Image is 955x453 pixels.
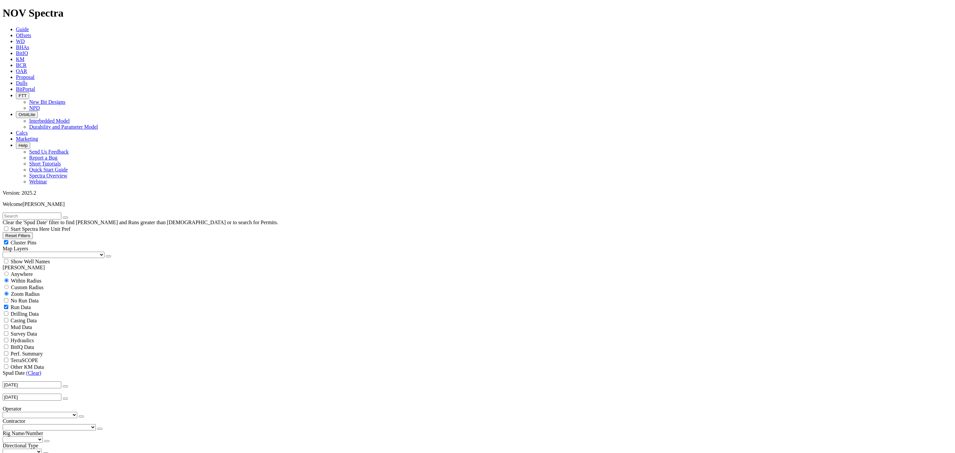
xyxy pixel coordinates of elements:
[3,394,61,401] input: Before
[16,111,38,118] button: OrbitLite
[11,304,31,310] span: Run Data
[11,259,50,264] span: Show Well Names
[11,278,41,284] span: Within Radius
[3,7,952,19] h1: NOV Spectra
[4,227,8,231] input: Start Spectra Here
[3,430,43,436] span: Rig Name/Number
[19,112,35,117] span: OrbitLite
[11,364,44,370] span: Other KM Data
[29,99,65,105] a: New Bit Designs
[16,80,28,86] a: Dulls
[11,338,34,343] span: Hydraulics
[3,443,38,448] span: Directional Type
[11,357,38,363] span: TerraSCOPE
[16,92,29,99] button: FTT
[3,201,952,207] p: Welcome
[11,240,36,245] span: Cluster Pins
[16,62,27,68] a: BCR
[3,265,952,271] div: [PERSON_NAME]
[29,155,57,161] a: Report a Bug
[3,337,952,344] filter-controls-checkbox: Hydraulics Analysis
[16,38,25,44] a: WD
[3,190,952,196] div: Version: 2025.2
[3,246,28,251] span: Map Layers
[3,406,22,412] span: Operator
[3,213,61,220] input: Search
[29,167,68,172] a: Quick Start Guide
[11,351,43,356] span: Perf. Summary
[29,173,67,178] a: Spectra Overview
[3,381,61,388] input: After
[11,331,37,337] span: Survey Data
[3,220,278,225] span: Clear the 'Spud Date' filter to find [PERSON_NAME] and Runs greater than [DEMOGRAPHIC_DATA] or to...
[11,311,39,317] span: Drilling Data
[23,201,65,207] span: [PERSON_NAME]
[11,226,49,232] span: Start Spectra Here
[3,350,952,357] filter-controls-checkbox: Performance Summary
[26,370,41,376] a: (Clear)
[11,344,34,350] span: BitIQ Data
[11,298,38,303] span: No Run Data
[16,136,38,142] a: Marketing
[11,324,32,330] span: Mud Data
[16,130,28,136] a: Calcs
[29,124,98,130] a: Durability and Parameter Model
[16,68,27,74] a: OAR
[3,363,952,370] filter-controls-checkbox: TerraSCOPE Data
[29,161,61,166] a: Short Tutorials
[11,291,40,297] span: Zoom Radius
[29,105,40,111] a: NPD
[51,226,70,232] span: Unit Pref
[16,74,34,80] a: Proposal
[3,418,25,424] span: Contractor
[11,271,33,277] span: Anywhere
[11,285,43,290] span: Custom Radius
[16,86,35,92] a: BitPortal
[16,56,25,62] a: KM
[3,370,25,376] span: Spud Date
[19,93,27,98] span: FTT
[16,32,31,38] a: Offsets
[11,318,37,323] span: Casing Data
[19,143,28,148] span: Help
[29,149,69,155] a: Send Us Feedback
[3,357,952,363] filter-controls-checkbox: TerraSCOPE Data
[29,118,70,124] a: Interbedded Model
[16,27,29,32] a: Guide
[16,142,30,149] button: Help
[3,232,33,239] button: Reset Filters
[16,50,28,56] a: BitIQ
[16,44,29,50] a: BHAs
[29,179,47,184] a: Webinar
